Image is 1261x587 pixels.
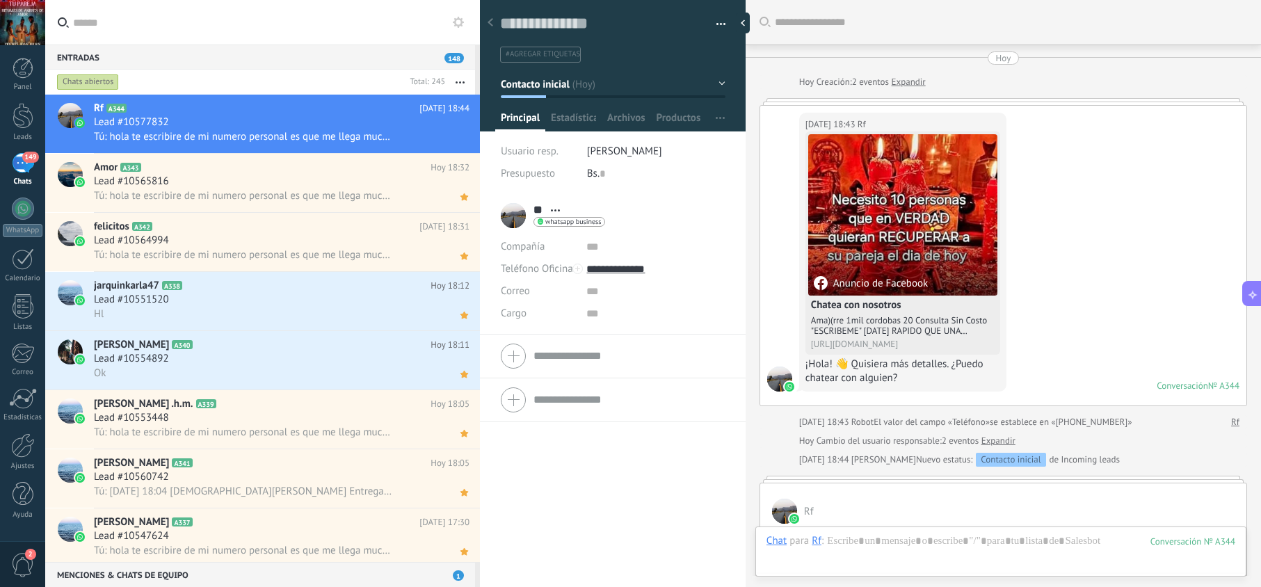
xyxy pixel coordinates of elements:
[94,161,118,175] span: Amor
[22,152,38,163] span: 149
[419,515,469,529] span: [DATE] 17:30
[852,75,889,89] span: 2 eventos
[981,434,1015,448] a: Expandir
[804,505,814,518] span: Rf
[874,415,990,429] span: El valor del campo «Teléfono»
[3,133,43,142] div: Leads
[106,104,127,113] span: A344
[976,453,1045,467] div: Contacto inicial
[94,485,393,498] span: Tú: [DATE] 18:04 [DEMOGRAPHIC_DATA][PERSON_NAME] Entregado hola te escribire de mi numero persona...
[94,352,169,366] span: Lead #10554892
[404,75,445,89] div: Total: 245
[501,280,530,303] button: Correo
[772,499,797,524] span: Rf
[453,570,464,581] span: 1
[587,145,662,158] span: [PERSON_NAME]
[94,397,193,411] span: [PERSON_NAME] .h.m.
[94,411,169,425] span: Lead #10553448
[3,177,43,186] div: Chats
[506,49,580,59] span: #agregar etiquetas
[75,414,85,424] img: icon
[799,75,926,89] div: Creación:
[892,75,926,89] a: Expandir
[767,367,792,392] span: Rf
[3,510,43,520] div: Ayuda
[132,222,152,231] span: A342
[916,453,972,467] span: Nuevo estatus:
[501,284,530,298] span: Correo
[805,357,1000,385] div: ¡Hola! 👋 Quisiera más detalles. ¿Puedo chatear con alguien?
[94,456,169,470] span: [PERSON_NAME]
[3,224,42,237] div: WhatsApp
[916,453,1120,467] div: de Incoming leads
[75,532,85,542] img: icon
[545,218,601,225] span: whatsapp business
[94,102,104,115] span: Rf
[501,303,576,325] div: Cargo
[812,534,821,547] div: Rf
[196,399,216,408] span: A339
[811,315,995,336] div: Ama)(rre 1mil cordobas 20 Consulta Sin Costo "ESCRIBEME" [DATE] RAPIDO QUE UNA CONSULTA A TIEMPO ...
[851,453,916,465] span: jesus hernandez
[1157,380,1208,392] div: Conversación
[431,279,469,293] span: Hoy 18:12
[607,111,645,131] span: Archivos
[3,83,43,92] div: Panel
[94,470,169,484] span: Lead #10560742
[811,298,995,312] h4: Chatea con nosotros
[75,118,85,128] img: icon
[94,544,393,557] span: Tú: hola te escribire de mi numero personal es que me llega mucha gente aqui
[805,118,858,131] div: [DATE] 18:43
[75,473,85,483] img: icon
[821,534,824,548] span: :
[858,118,866,131] span: Rf
[94,115,169,129] span: Lead #10577832
[587,163,725,185] div: Bs.
[419,220,469,234] span: [DATE] 18:31
[501,163,577,185] div: Presupuesto
[551,111,596,131] span: Estadísticas
[431,161,469,175] span: Hoy 18:32
[45,331,480,389] a: avataricon[PERSON_NAME]A340Hoy 18:11Lead #10554892Ok
[94,220,129,234] span: felicitos
[75,177,85,187] img: icon
[431,397,469,411] span: Hoy 18:05
[45,95,480,153] a: avatariconRfA344[DATE] 18:44Lead #10577832Tú: hola te escribire de mi numero personal es que me l...
[736,13,750,33] div: Ocultar
[162,281,182,290] span: A338
[75,355,85,364] img: icon
[3,413,43,422] div: Estadísticas
[799,434,817,448] div: Hoy
[789,514,799,524] img: waba.svg
[501,262,573,275] span: Teléfono Oficina
[501,140,577,163] div: Usuario resp.
[3,323,43,332] div: Listas
[94,234,169,248] span: Lead #10564994
[942,434,979,448] span: 2 eventos
[3,462,43,471] div: Ajustes
[501,111,540,131] span: Principal
[94,293,169,307] span: Lead #10551520
[3,368,43,377] div: Correo
[501,145,559,158] span: Usuario resp.
[172,458,192,467] span: A341
[25,549,36,560] span: 2
[419,102,469,115] span: [DATE] 18:44
[657,111,701,131] span: Productos
[94,426,393,439] span: Tú: hola te escribire de mi numero personal es que me llega mucha gente aqui
[94,367,106,380] span: Ok
[45,449,480,508] a: avataricon[PERSON_NAME]A341Hoy 18:05Lead #10560742Tú: [DATE] 18:04 [DEMOGRAPHIC_DATA][PERSON_NAME...
[45,562,475,587] div: Menciones & Chats de equipo
[799,453,851,467] div: [DATE] 18:44
[45,390,480,449] a: avataricon[PERSON_NAME] .h.m.A339Hoy 18:05Lead #10553448Tú: hola te escribire de mi numero person...
[799,434,1015,448] div: Cambio del usuario responsable:
[94,248,393,262] span: Tú: hola te escribire de mi numero personal es que me llega mucha gente aqui
[785,382,794,392] img: waba.svg
[45,272,480,330] a: avatariconjarquinkarla47A338Hoy 18:12Lead #10551520Hl
[3,274,43,283] div: Calendario
[789,534,809,548] span: para
[808,134,997,352] a: Anuncio de FacebookChatea con nosotrosAma)(rre 1mil cordobas 20 Consulta Sin Costo "ESCRIBEME" [D...
[94,515,169,529] span: [PERSON_NAME]
[94,189,393,202] span: Tú: hola te escribire de mi numero personal es que me llega mucha gente aqui
[501,236,576,258] div: Compañía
